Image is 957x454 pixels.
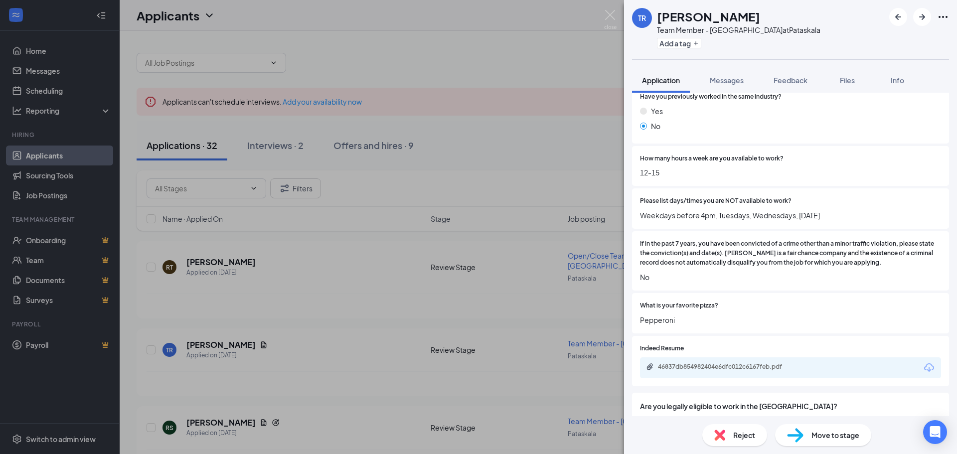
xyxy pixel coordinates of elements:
span: Pepperoni [640,314,941,325]
span: Reject [733,430,755,441]
span: No [651,121,660,132]
span: Have you previously worked in the same industry? [640,92,782,102]
span: Messages [710,76,744,85]
button: PlusAdd a tag [657,38,701,48]
span: No [640,272,941,283]
span: If in the past 7 years, you have been convicted of a crime other than a minor traffic violation, ... [640,239,941,268]
span: Are you legally eligible to work in the [GEOGRAPHIC_DATA]? [640,401,941,412]
span: Application [642,76,680,85]
span: Files [840,76,855,85]
div: 46837db854982404e6dfc012c6167feb.pdf [658,363,797,371]
svg: ArrowRight [916,11,928,23]
button: ArrowRight [913,8,931,26]
svg: Ellipses [937,11,949,23]
span: Please list days/times you are NOT available to work? [640,196,792,206]
svg: ArrowLeftNew [892,11,904,23]
span: Yes [651,106,663,117]
a: Paperclip46837db854982404e6dfc012c6167feb.pdf [646,363,807,372]
span: Feedback [774,76,807,85]
button: ArrowLeftNew [889,8,907,26]
span: Weekdays before 4pm, Tuesdays, Wednesdays, [DATE] [640,210,941,221]
span: Indeed Resume [640,344,684,353]
span: yes (Correct) [650,416,693,427]
div: Team Member - [GEOGRAPHIC_DATA] at Pataskala [657,25,820,35]
span: What is your favorite pizza? [640,301,718,310]
div: Open Intercom Messenger [923,420,947,444]
svg: Plus [693,40,699,46]
span: 12-15 [640,167,941,178]
svg: Paperclip [646,363,654,371]
svg: Download [923,362,935,374]
span: Info [891,76,904,85]
span: How many hours a week are you available to work? [640,154,784,163]
h1: [PERSON_NAME] [657,8,760,25]
div: TR [638,13,646,23]
span: Move to stage [811,430,859,441]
